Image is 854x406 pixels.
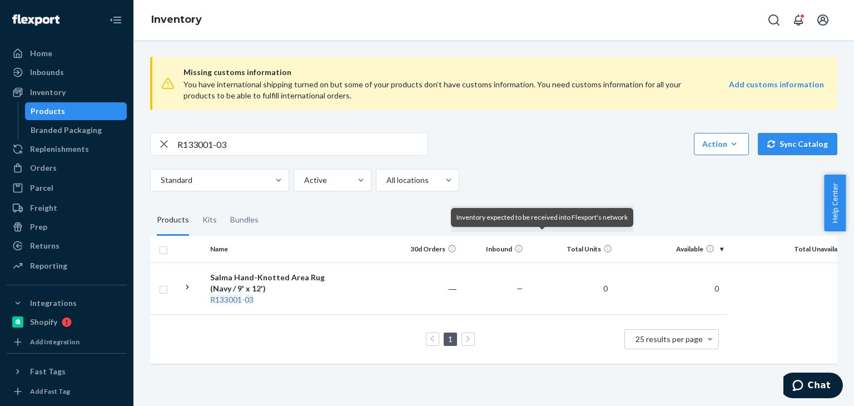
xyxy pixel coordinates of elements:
div: Parcel [30,182,53,194]
div: Inventory [30,87,66,98]
input: All locations [385,175,386,186]
a: Parcel [7,179,127,197]
th: 30d Orders [394,236,461,263]
div: Bundles [230,205,259,236]
th: Inbound [461,236,528,263]
button: Sync Catalog [758,133,837,155]
a: Orders [7,159,127,177]
th: Available [617,236,728,263]
div: Salma Hand-Knotted Area Rug (Navy / 9' x 12') [210,272,326,294]
th: Total Units [528,236,617,263]
div: Add Fast Tag [30,387,70,396]
a: Page 1 is your current page [446,334,455,344]
iframe: Opens a widget where you can chat to one of our agents [783,373,843,400]
a: Replenishments [7,140,127,158]
em: 03 [245,295,254,304]
div: Products [31,106,65,117]
div: Action [702,138,741,150]
a: Home [7,44,127,62]
input: Search inventory by name or sku [177,133,428,155]
div: Home [30,48,52,59]
td: ― [394,263,461,314]
span: Missing customs information [183,66,824,79]
button: Close Navigation [105,9,127,31]
div: Orders [30,162,57,174]
div: Integrations [30,298,77,309]
span: — [517,284,523,293]
div: Replenishments [30,143,89,155]
input: Active [303,175,304,186]
a: Branded Packaging [25,121,127,139]
button: Help Center [824,175,846,231]
a: Shopify [7,313,127,331]
a: Inbounds [7,63,127,81]
th: Name [206,236,331,263]
button: Action [694,133,749,155]
em: R133001 [210,295,242,304]
div: Kits [202,205,217,236]
div: Prep [30,221,47,232]
span: 0 [599,284,612,293]
div: Reporting [30,260,67,271]
div: Branded Packaging [31,125,102,136]
button: Open Search Box [763,9,785,31]
ol: breadcrumbs [142,4,211,36]
a: Inventory [151,13,202,26]
img: Flexport logo [12,14,59,26]
div: Inventory expected to be received into Flexport's network [456,212,628,222]
div: You have international shipping turned on but some of your products don’t have customs informatio... [183,79,696,101]
a: Inventory [7,83,127,101]
button: Fast Tags [7,363,127,380]
button: Open account menu [812,9,834,31]
div: Products [157,205,189,236]
input: Standard [160,175,161,186]
a: Returns [7,237,127,255]
a: Add Fast Tag [7,385,127,398]
div: Fast Tags [30,366,66,377]
span: 0 [710,284,723,293]
a: Freight [7,199,127,217]
a: Products [25,102,127,120]
button: Open notifications [787,9,810,31]
div: - [210,294,326,305]
strong: Add customs information [729,80,824,89]
span: 25 results per page [635,334,703,344]
a: Add customs information [729,79,824,101]
div: Shopify [30,316,57,328]
div: Inbounds [30,67,64,78]
a: Prep [7,218,127,236]
div: Add Integration [30,337,80,346]
a: Add Integration [7,335,127,349]
div: Freight [30,202,57,214]
button: Integrations [7,294,127,312]
div: Returns [30,240,59,251]
a: Reporting [7,257,127,275]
